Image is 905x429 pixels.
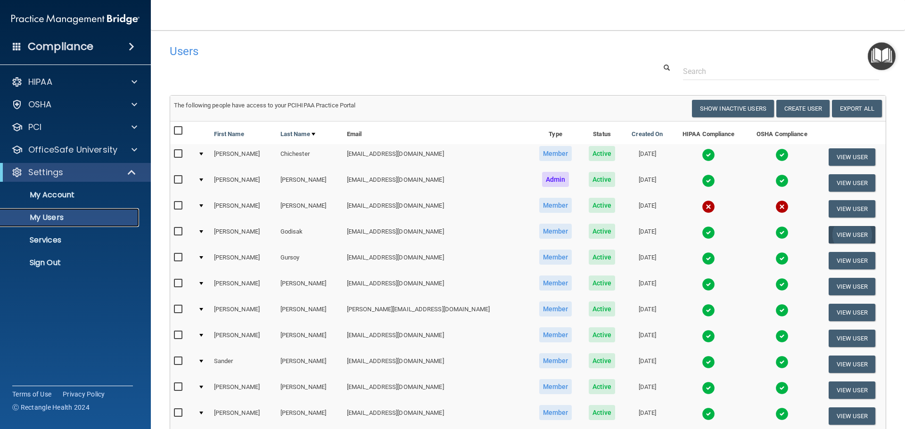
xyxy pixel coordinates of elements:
td: [PERSON_NAME] [210,377,277,403]
span: Admin [542,172,569,187]
a: HIPAA [11,76,137,88]
img: tick.e7d51cea.svg [775,226,789,239]
td: [DATE] [623,222,671,248]
td: [PERSON_NAME] [277,274,343,299]
td: [DATE] [623,248,671,274]
th: Status [581,121,623,144]
p: OfficeSafe University [28,144,117,155]
a: OSHA [11,99,137,110]
td: [PERSON_NAME] [277,170,343,196]
td: [DATE] [623,144,671,170]
span: Active [589,327,616,342]
button: View User [829,330,875,347]
td: Sander [210,351,277,377]
img: tick.e7d51cea.svg [702,407,715,421]
img: tick.e7d51cea.svg [702,381,715,395]
td: [EMAIL_ADDRESS][DOMAIN_NAME] [343,222,530,248]
h4: Users [170,45,582,57]
img: tick.e7d51cea.svg [775,278,789,291]
img: tick.e7d51cea.svg [702,304,715,317]
a: Settings [11,167,137,178]
button: View User [829,381,875,399]
button: View User [829,304,875,321]
p: HIPAA [28,76,52,88]
button: Create User [776,100,830,117]
img: tick.e7d51cea.svg [702,148,715,162]
button: View User [829,356,875,373]
td: [PERSON_NAME] [210,170,277,196]
td: [PERSON_NAME] [277,325,343,351]
img: tick.e7d51cea.svg [702,252,715,265]
button: View User [829,252,875,269]
span: Member [539,146,572,161]
td: [EMAIL_ADDRESS][DOMAIN_NAME] [343,325,530,351]
td: [EMAIL_ADDRESS][DOMAIN_NAME] [343,403,530,429]
p: Services [6,235,135,245]
p: PCI [28,121,41,133]
td: [PERSON_NAME] [277,299,343,325]
td: [DATE] [623,170,671,196]
th: OSHA Compliance [746,121,818,144]
span: Active [589,301,616,316]
span: Member [539,224,572,239]
td: [PERSON_NAME] [210,274,277,299]
span: Active [589,224,616,239]
span: Active [589,275,616,291]
button: View User [829,407,875,425]
span: Ⓒ Rectangle Health 2024 [12,403,90,412]
td: [EMAIL_ADDRESS][DOMAIN_NAME] [343,144,530,170]
span: Member [539,301,572,316]
img: tick.e7d51cea.svg [702,330,715,343]
span: Active [589,353,616,368]
button: View User [829,148,875,166]
td: [PERSON_NAME] [277,403,343,429]
button: View User [829,278,875,295]
td: [EMAIL_ADDRESS][DOMAIN_NAME] [343,196,530,222]
span: The following people have access to your PCIHIPAA Practice Portal [174,102,356,109]
span: Active [589,146,616,161]
td: [PERSON_NAME] [210,299,277,325]
button: View User [829,200,875,218]
p: OSHA [28,99,52,110]
td: [PERSON_NAME] [210,144,277,170]
a: Privacy Policy [63,389,105,399]
td: [PERSON_NAME] [210,222,277,248]
a: Created On [632,129,663,140]
td: Godisak [277,222,343,248]
button: Show Inactive Users [692,100,774,117]
h4: Compliance [28,40,93,53]
a: Export All [832,100,882,117]
td: [PERSON_NAME] [210,248,277,274]
a: Terms of Use [12,389,51,399]
td: [PERSON_NAME] [277,377,343,403]
th: Type [530,121,581,144]
img: tick.e7d51cea.svg [702,356,715,369]
span: Member [539,379,572,394]
img: tick.e7d51cea.svg [775,356,789,369]
a: Last Name [280,129,315,140]
p: Sign Out [6,258,135,267]
img: cross.ca9f0e7f.svg [775,200,789,213]
span: Active [589,172,616,187]
td: [DATE] [623,274,671,299]
img: tick.e7d51cea.svg [775,304,789,317]
img: tick.e7d51cea.svg [775,174,789,187]
img: tick.e7d51cea.svg [775,252,789,265]
td: [DATE] [623,299,671,325]
img: tick.e7d51cea.svg [775,330,789,343]
td: Chichester [277,144,343,170]
td: [EMAIL_ADDRESS][DOMAIN_NAME] [343,248,530,274]
p: Settings [28,167,63,178]
span: Active [589,250,616,265]
img: tick.e7d51cea.svg [775,407,789,421]
span: Member [539,353,572,368]
a: OfficeSafe University [11,144,137,155]
img: PMB logo [11,10,140,29]
a: First Name [214,129,244,140]
p: My Account [6,190,135,200]
th: Email [343,121,530,144]
button: Open Resource Center [868,42,896,70]
td: [PERSON_NAME] [277,351,343,377]
img: cross.ca9f0e7f.svg [702,200,715,213]
span: Member [539,405,572,420]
